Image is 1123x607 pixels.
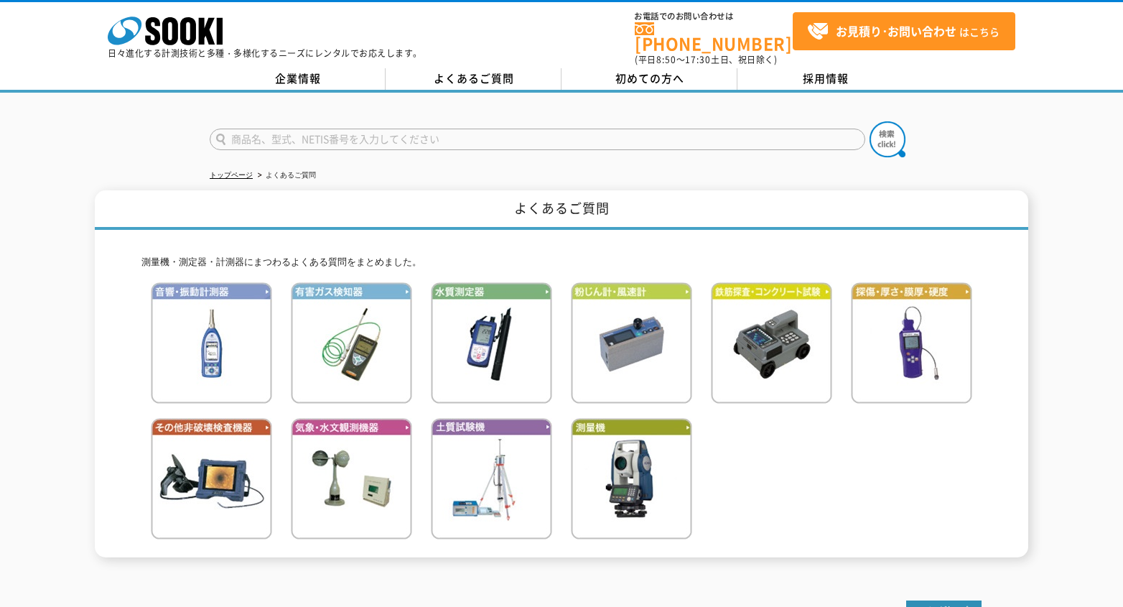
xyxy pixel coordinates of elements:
a: 採用情報 [737,68,913,90]
img: 音響・振動計測器 [151,282,272,404]
a: [PHONE_NUMBER] [635,22,793,52]
a: トップページ [210,171,253,179]
span: 8:50 [656,53,676,66]
img: その他非破壊検査機器 [151,418,272,539]
img: 水質測定器 [431,282,552,404]
img: 測量機 [571,418,692,539]
p: 日々進化する計測技術と多種・多様化するニーズにレンタルでお応えします。 [108,49,422,57]
img: btn_search.png [870,121,905,157]
img: 粉じん計・風速計 [571,282,692,404]
span: お電話でのお問い合わせは [635,12,793,21]
span: 初めての方へ [615,70,684,86]
img: 気象・水文観測機器 [291,418,412,539]
span: はこちら [807,21,999,42]
span: 17:30 [685,53,711,66]
img: 有害ガス検知器 [291,282,412,404]
input: 商品名、型式、NETIS番号を入力してください [210,129,865,150]
a: よくあるご質問 [386,68,561,90]
h1: よくあるご質問 [95,190,1028,230]
span: (平日 ～ 土日、祝日除く) [635,53,777,66]
p: 測量機・測定器・計測器にまつわるよくある質問をまとめました。 [141,255,982,270]
a: お見積り･お問い合わせはこちら [793,12,1015,50]
strong: お見積り･お問い合わせ [836,22,956,40]
img: 鉄筋検査・コンクリート試験 [711,282,832,404]
li: よくあるご質問 [255,168,316,183]
img: 土質試験機 [431,418,552,539]
a: 企業情報 [210,68,386,90]
img: 探傷・厚さ・膜厚・硬度 [851,282,972,404]
a: 初めての方へ [561,68,737,90]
